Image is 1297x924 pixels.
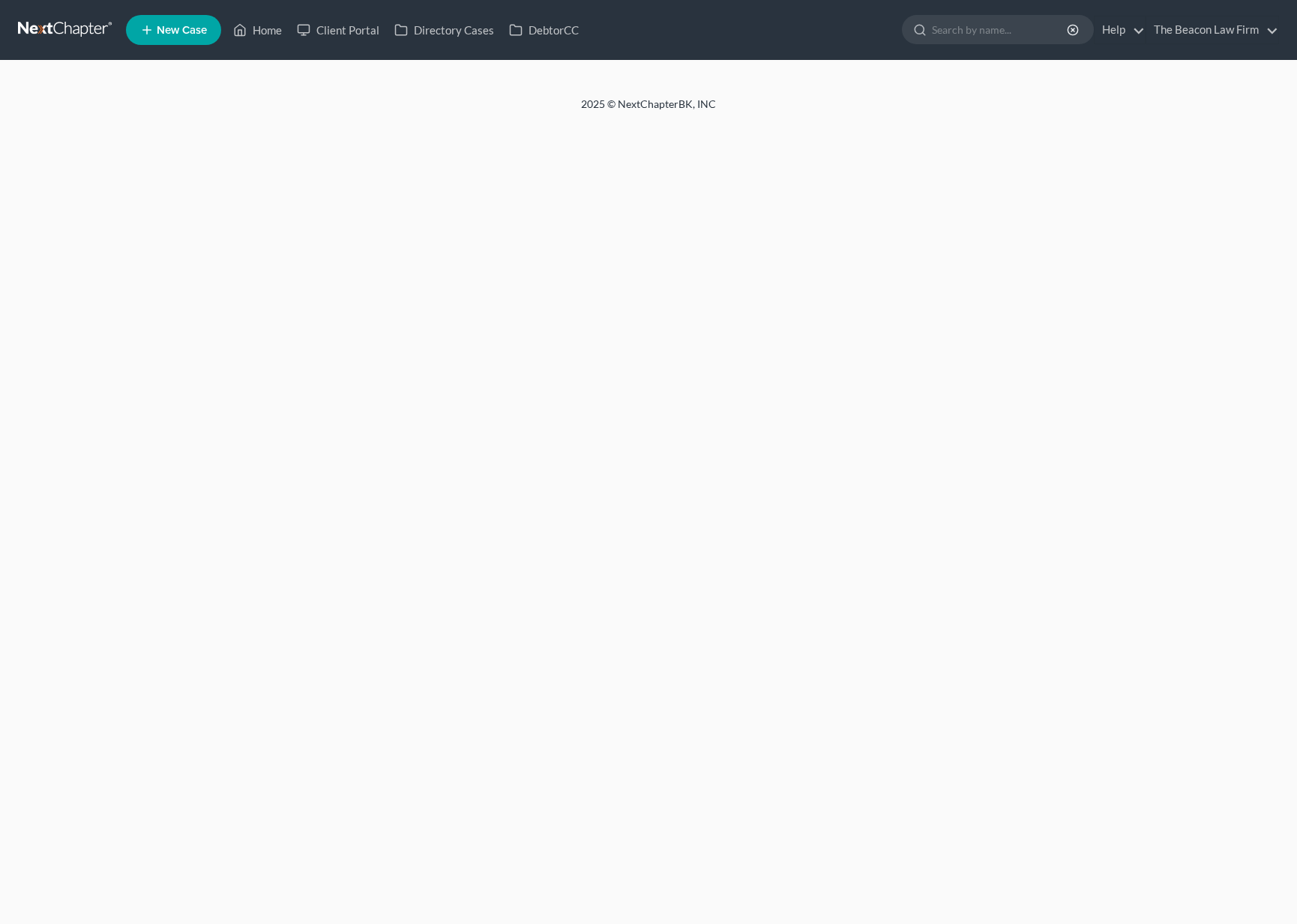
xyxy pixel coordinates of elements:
a: The Beacon Law Firm [1146,16,1278,43]
input: Search by name... [932,16,1069,43]
a: Help [1095,16,1145,43]
a: Home [226,16,289,43]
a: Directory Cases [387,16,502,43]
div: 2025 © NextChapterBK, INC [221,97,1076,124]
span: New Case [157,25,207,36]
a: DebtorCC [502,16,586,43]
a: Client Portal [289,16,387,43]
